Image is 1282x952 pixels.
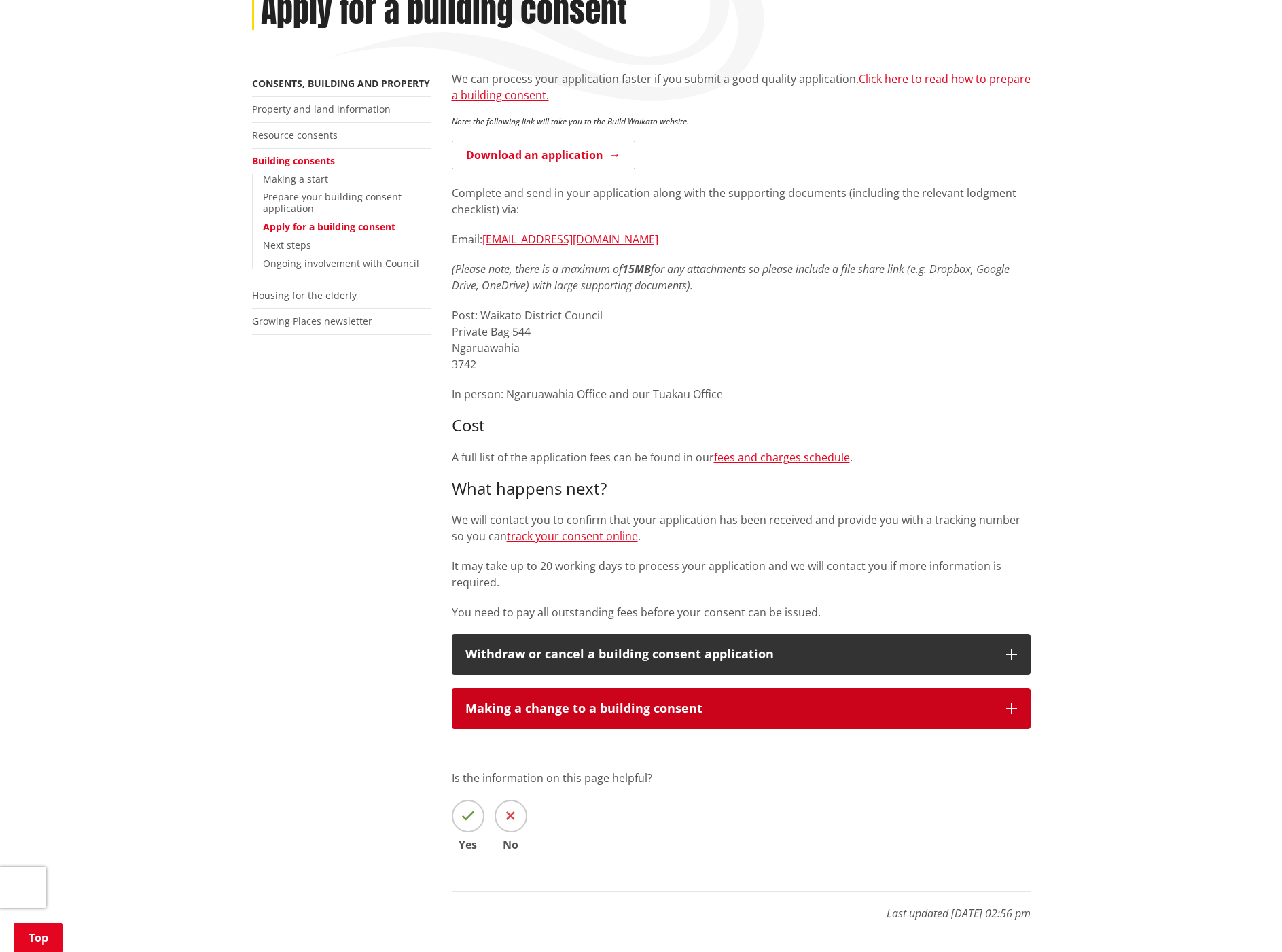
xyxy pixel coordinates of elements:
[452,116,689,127] em: Note: the following link will take you to the Build Waikato website.
[263,173,328,186] a: Making a start
[252,128,338,141] a: Resource consents
[263,257,419,270] a: Ongoing involvement with Council
[452,262,1010,293] em: (Please note, there is a maximum of for any attachments so please include a file share link (e.g....
[452,770,1031,786] p: Is the information on this page helpful?
[452,185,1031,217] p: Complete and send in your application along with the supporting documents (including the relevant...
[14,923,63,952] a: Top
[495,839,527,850] span: No
[452,386,1031,402] p: In person: Ngaruawahia Office and our Tuakau Office
[452,307,1031,372] p: Post: Waikato District Council Private Bag 544 Ngaruawahia 3742
[452,512,1031,544] p: We will contact you to confirm that your application has been received and provide you with a tra...
[252,289,357,302] a: Housing for the elderly
[252,103,391,116] a: Property and land information
[252,77,430,90] a: Consents, building and property
[452,558,1031,590] p: It may take up to 20 working days to process your application and we will contact you if more inf...
[452,839,484,850] span: Yes
[452,688,1031,729] button: Making a change to a building consent
[482,232,658,247] a: [EMAIL_ADDRESS][DOMAIN_NAME]
[263,239,311,251] a: Next steps
[465,702,993,716] div: Making a change to a building consent
[252,315,372,328] a: Growing Places newsletter
[452,891,1031,921] p: Last updated [DATE] 02:56 pm
[263,220,395,233] a: Apply for a building consent
[452,634,1031,675] button: Withdraw or cancel a building consent application
[452,71,1031,103] p: We can process your application faster if you submit a good quality application.
[507,529,638,544] a: track your consent online
[1219,895,1268,944] iframe: Messenger Launcher
[622,262,651,277] strong: 15MB
[452,479,1031,499] h3: What happens next?
[452,604,1031,620] p: You need to pay all outstanding fees before your consent can be issued.
[452,71,1031,103] a: Click here to read how to prepare a building consent.
[714,450,850,465] a: fees and charges schedule
[452,416,1031,436] h3: Cost
[465,648,993,661] div: Withdraw or cancel a building consent application
[252,154,335,167] a: Building consents
[263,190,402,215] a: Prepare your building consent application
[452,141,635,169] a: Download an application
[452,231,1031,247] p: Email:
[452,449,1031,465] p: A full list of the application fees can be found in our .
